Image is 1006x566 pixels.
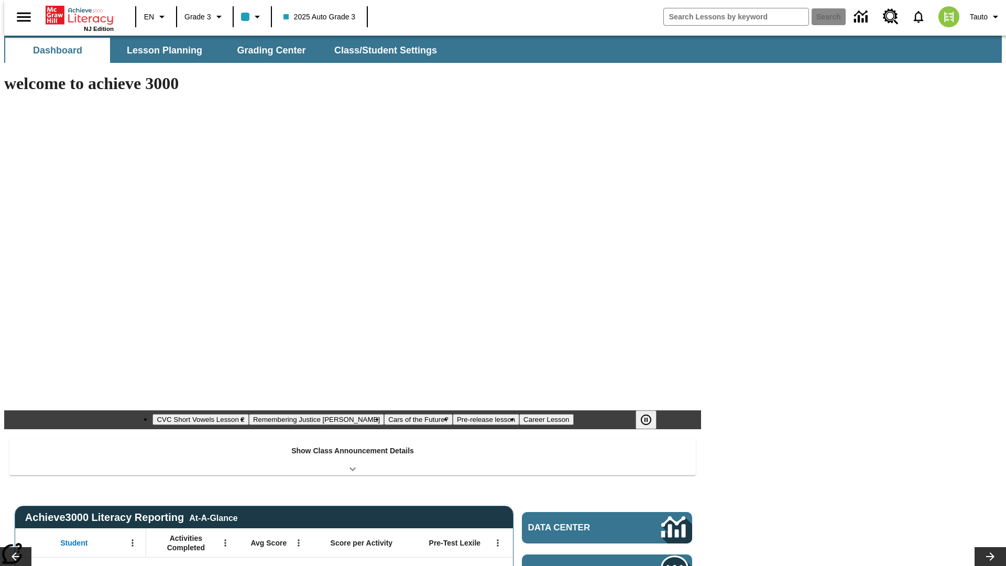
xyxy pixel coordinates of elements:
[250,538,287,548] span: Avg Score
[848,3,877,31] a: Data Center
[127,45,202,57] span: Lesson Planning
[519,414,573,425] button: Slide 5 Career Lesson
[664,8,808,25] input: search field
[217,535,233,551] button: Open Menu
[334,45,437,57] span: Class/Student Settings
[291,535,307,551] button: Open Menu
[291,445,414,456] p: Show Class Announcement Details
[84,26,114,32] span: NJ Edition
[877,3,905,31] a: Resource Center, Will open in new tab
[4,36,1002,63] div: SubNavbar
[4,74,701,93] h1: welcome to achieve 3000
[237,7,268,26] button: Class color is light blue. Change class color
[331,538,393,548] span: Score per Activity
[636,410,667,429] div: Pause
[237,45,305,57] span: Grading Center
[9,439,696,475] div: Show Class Announcement Details
[905,3,932,30] a: Notifications
[970,12,988,23] span: Tauto
[33,45,82,57] span: Dashboard
[8,2,39,32] button: Open side menu
[46,5,114,26] a: Home
[636,410,657,429] button: Pause
[139,7,173,26] button: Language: EN, Select a language
[283,12,356,23] span: 2025 Auto Grade 3
[60,538,88,548] span: Student
[490,535,506,551] button: Open Menu
[151,534,221,552] span: Activities Completed
[180,7,229,26] button: Grade: Grade 3, Select a grade
[975,547,1006,566] button: Lesson carousel, Next
[429,538,481,548] span: Pre-Test Lexile
[249,414,384,425] button: Slide 2 Remembering Justice O'Connor
[528,523,626,533] span: Data Center
[4,38,446,63] div: SubNavbar
[144,12,154,23] span: EN
[112,38,217,63] button: Lesson Planning
[46,4,114,32] div: Home
[966,7,1006,26] button: Profile/Settings
[125,535,140,551] button: Open Menu
[384,414,453,425] button: Slide 3 Cars of the Future?
[152,414,248,425] button: Slide 1 CVC Short Vowels Lesson 2
[219,38,324,63] button: Grading Center
[522,512,692,543] a: Data Center
[453,414,519,425] button: Slide 4 Pre-release lesson
[189,511,237,523] div: At-A-Glance
[184,12,211,23] span: Grade 3
[932,3,966,30] button: Select a new avatar
[326,38,445,63] button: Class/Student Settings
[938,6,959,27] img: avatar image
[5,38,110,63] button: Dashboard
[25,511,238,524] span: Achieve3000 Literacy Reporting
